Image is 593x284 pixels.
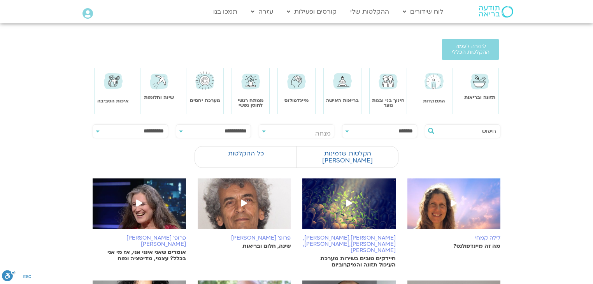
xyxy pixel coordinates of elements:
[296,146,398,168] label: הקלטות שזמינות [PERSON_NAME]
[464,94,495,101] a: תזונה ובריאות
[190,97,220,104] a: מערכת יחסים
[399,4,447,19] a: לוח שידורים
[407,178,501,249] a: לילה קמחי מה זה מיינדפולנס?
[407,243,501,249] p: מה זה מיינדפולנס?
[302,178,396,237] img: Untitled-design-8.png
[302,256,396,268] p: חיידקים טובים בשירות מערכת העיכול תזונה והמיקרוביום
[93,178,186,262] a: פרופ' [PERSON_NAME][PERSON_NAME] אומרים שאני אינני אני, אז מי אני בכלל? עצמי, מדיטציה ומוח
[423,98,445,104] a: התמקדות
[302,235,396,254] h6: [PERSON_NAME],[PERSON_NAME],[PERSON_NAME],[PERSON_NAME],[PERSON_NAME]
[93,178,186,237] img: %D7%90%D7%91%D7%99%D7%91%D7%94.png
[198,178,291,237] img: %D7%A4%D7%A8%D7%95%D7%A4%D7%B3-%D7%90%D7%91%D7%A9%D7%9C%D7%95%D7%9D-%D7%90%D7%9C%D7%99%D7%A6%D7%9...
[302,178,396,268] a: [PERSON_NAME],[PERSON_NAME],[PERSON_NAME],[PERSON_NAME],[PERSON_NAME] חיידקים טובים בשירות מערכת ...
[372,97,405,108] a: חינוך בני ובנות נוער
[315,129,331,138] span: מנחה
[198,178,291,249] a: פרופ׳ [PERSON_NAME] שינה, חלום ובריאות
[346,4,393,19] a: ההקלטות שלי
[284,97,309,104] a: מיינדפולנס
[407,178,501,237] img: %D7%9E%D7%99%D7%99%D7%A0%D7%93%D7%A4%D7%95%D7%9C%D7%A0%D7%A1.jpg
[247,4,277,19] a: עזרה
[326,97,359,104] a: בריאות האישה
[442,39,499,60] a: לחזרה לעמוד ההקלטות הכללי
[451,44,489,55] span: לחזרה לעמוד ההקלטות הכללי
[93,249,186,262] p: אומרים שאני אינני אני, אז מי אני בכלל? עצמי, מדיטציה ומוח
[144,94,174,101] a: שינה וחלומות
[198,235,291,241] h6: פרופ׳ [PERSON_NAME]
[407,235,501,241] h6: לילה קמחי
[209,4,241,19] a: תמכו בנו
[437,125,496,138] input: חיפוש
[479,6,513,18] img: תודעה בריאה
[93,235,186,247] h6: פרופ' [PERSON_NAME][PERSON_NAME]
[238,97,263,108] a: ממתח רגשי לחוסן נפשי
[195,146,296,161] label: כל ההקלטות
[97,98,129,104] a: איכות הסביבה
[198,243,291,249] p: שינה, חלום ובריאות
[283,4,340,19] a: קורסים ופעילות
